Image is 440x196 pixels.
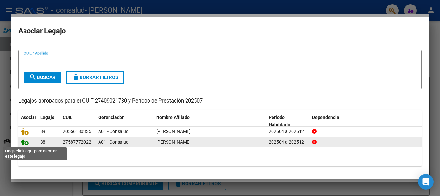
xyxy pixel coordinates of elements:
[98,139,129,145] span: A01 - Consalud
[310,110,422,132] datatable-header-cell: Dependencia
[18,25,422,37] h2: Asociar Legajo
[18,150,422,166] div: 2 registros
[156,115,190,120] span: Nombre Afiliado
[266,110,310,132] datatable-header-cell: Periodo Habilitado
[154,110,266,132] datatable-header-cell: Nombre Afiliado
[96,110,154,132] datatable-header-cell: Gerenciador
[156,139,191,145] span: GONZALEZ ARAMI AYTANA
[40,129,45,134] span: 89
[38,110,60,132] datatable-header-cell: Legajo
[269,139,307,146] div: 202504 a 202512
[21,115,36,120] span: Asociar
[63,139,91,146] div: 27587772022
[63,128,91,135] div: 20556180335
[269,128,307,135] div: 202504 a 202512
[18,97,422,105] p: Legajos aprobados para el CUIT 27409021730 y Período de Prestación 202507
[18,110,38,132] datatable-header-cell: Asociar
[156,129,191,134] span: CARDOZO IGNACIO AGUSTIN
[72,75,118,80] span: Borrar Filtros
[66,71,124,84] button: Borrar Filtros
[312,115,339,120] span: Dependencia
[418,174,434,190] div: Open Intercom Messenger
[40,115,54,120] span: Legajo
[60,110,96,132] datatable-header-cell: CUIL
[29,75,56,80] span: Buscar
[72,73,80,81] mat-icon: delete
[40,139,45,145] span: 38
[29,73,37,81] mat-icon: search
[98,129,129,134] span: A01 - Consalud
[98,115,124,120] span: Gerenciador
[24,72,61,83] button: Buscar
[269,115,290,127] span: Periodo Habilitado
[63,115,72,120] span: CUIL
